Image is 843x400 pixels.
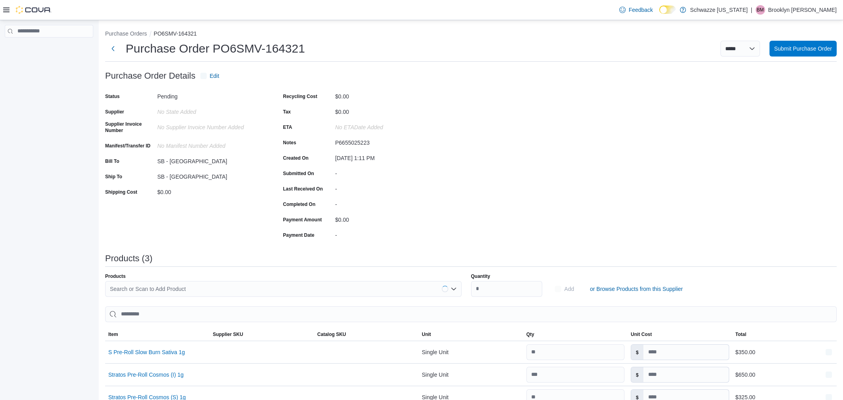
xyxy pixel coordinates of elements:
div: Pending [157,90,263,100]
div: $0.00 [157,186,263,195]
button: Stratos Pre-Roll Cosmos (I) 1g [108,372,184,378]
div: - [335,167,441,177]
div: P6655025223 [335,136,441,146]
span: or Browse Products from this Supplier [590,285,683,293]
div: [DATE] 1:11 PM [335,152,441,161]
label: Completed On [283,201,315,208]
nav: Complex example [5,39,93,58]
div: SB - [GEOGRAPHIC_DATA] [157,155,263,164]
span: Unit [422,331,431,338]
div: No ETADate added [335,121,441,130]
nav: An example of EuiBreadcrumbs [105,30,837,39]
span: Total [736,331,747,338]
p: | [751,5,752,15]
label: Supplier [105,109,124,115]
label: Notes [283,140,296,146]
label: Quantity [471,273,490,279]
div: $650.00 [736,370,834,379]
p: Schwazze [US_STATE] [690,5,748,15]
span: Unit Cost [631,331,652,338]
button: Catalog SKU [314,328,419,341]
div: Brooklyn Michele Carlton [756,5,765,15]
div: $0.00 [335,213,441,223]
div: Single Unit [419,367,523,383]
span: Item [108,331,118,338]
button: Unit Cost [628,328,732,341]
label: Bill To [105,158,119,164]
button: Supplier SKU [209,328,314,341]
button: Next [105,41,121,57]
label: Submitted On [283,170,314,177]
div: - [335,198,441,208]
label: Recycling Cost [283,93,317,100]
input: Dark Mode [659,6,676,14]
label: Tax [283,109,291,115]
span: Qty [526,331,534,338]
span: Submit Purchase Order [774,45,832,53]
label: Products [105,273,126,279]
label: Payment Date [283,232,314,238]
div: - [335,183,441,192]
label: $ [631,367,643,382]
button: Open list of options [451,286,457,292]
span: Supplier SKU [213,331,243,338]
button: Qty [523,328,628,341]
a: Feedback [616,2,656,18]
button: Add [552,281,577,297]
div: No State added [157,106,263,115]
button: Edit [197,68,223,84]
label: Payment Amount [283,217,322,223]
div: $350.00 [736,347,834,357]
h3: Products (3) [105,254,153,263]
img: Cova [16,6,51,14]
span: Edit [210,72,219,80]
span: Add [564,285,574,293]
p: Brooklyn [PERSON_NAME] [768,5,837,15]
label: Last Received On [283,186,323,192]
label: Ship To [105,174,122,180]
button: Purchase Orders [105,30,147,37]
label: Created On [283,155,309,161]
button: S Pre-Roll Slow Burn Sativa 1g [108,349,185,355]
label: Status [105,93,120,100]
span: BM [757,5,764,15]
div: $0.00 [335,90,441,100]
span: Feedback [629,6,653,14]
button: Submit Purchase Order [769,41,837,57]
label: Manifest/Transfer ID [105,143,151,149]
div: - [335,229,441,238]
button: PO6SMV-164321 [154,30,197,37]
label: Shipping Cost [105,189,137,195]
div: No Supplier Invoice Number added [157,121,263,130]
div: Single Unit [419,344,523,360]
h1: Purchase Order PO6SMV-164321 [126,41,305,57]
button: Item [105,328,209,341]
label: $ [631,345,643,360]
button: or Browse Products from this Supplier [587,281,686,297]
button: Unit [419,328,523,341]
h3: Purchase Order Details [105,71,196,81]
div: No Manifest Number added [157,140,263,149]
label: Supplier Invoice Number [105,121,154,134]
span: Catalog SKU [317,331,346,338]
button: Total [732,328,837,341]
div: SB - [GEOGRAPHIC_DATA] [157,170,263,180]
div: $0.00 [335,106,441,115]
label: ETA [283,124,292,130]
